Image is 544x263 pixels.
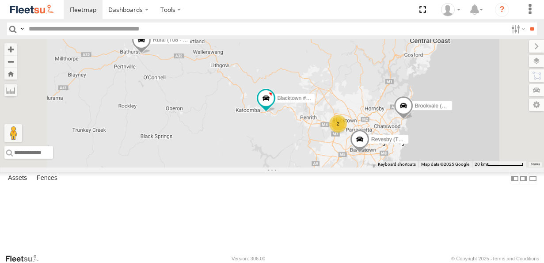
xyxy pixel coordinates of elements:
span: Rural (T08 - [PERSON_NAME]) [153,37,228,43]
span: Brookvale (T10 - [PERSON_NAME]) [415,103,501,109]
span: Blacktown #1 (T09 - [PERSON_NAME]) [277,95,371,101]
div: Adrian Singleton [438,3,464,16]
label: Dock Summary Table to the Left [510,172,519,185]
label: Hide Summary Table [529,172,537,185]
i: ? [495,3,509,17]
label: Search Filter Options [508,23,527,35]
div: © Copyright 2025 - [451,256,539,261]
button: Drag Pegman onto the map to open Street View [4,124,22,142]
label: Assets [4,172,31,185]
a: Terms and Conditions [492,256,539,261]
button: Keyboard shortcuts [378,161,416,168]
a: Visit our Website [5,254,46,263]
span: Map data ©2025 Google [421,162,469,167]
span: 20 km [475,162,487,167]
button: Zoom out [4,55,17,68]
label: Search Query [19,23,26,35]
img: fleetsu-logo-horizontal.svg [9,4,55,15]
div: Version: 306.00 [232,256,265,261]
label: Map Settings [529,99,544,111]
span: Revesby (T07 - [PERSON_NAME]) [371,136,454,142]
button: Map Scale: 20 km per 79 pixels [472,161,526,168]
div: 2 [329,115,347,133]
label: Fences [32,172,62,185]
button: Zoom Home [4,68,17,80]
label: Measure [4,84,17,96]
label: Dock Summary Table to the Right [519,172,528,185]
a: Terms (opens in new tab) [531,163,540,166]
button: Zoom in [4,43,17,55]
